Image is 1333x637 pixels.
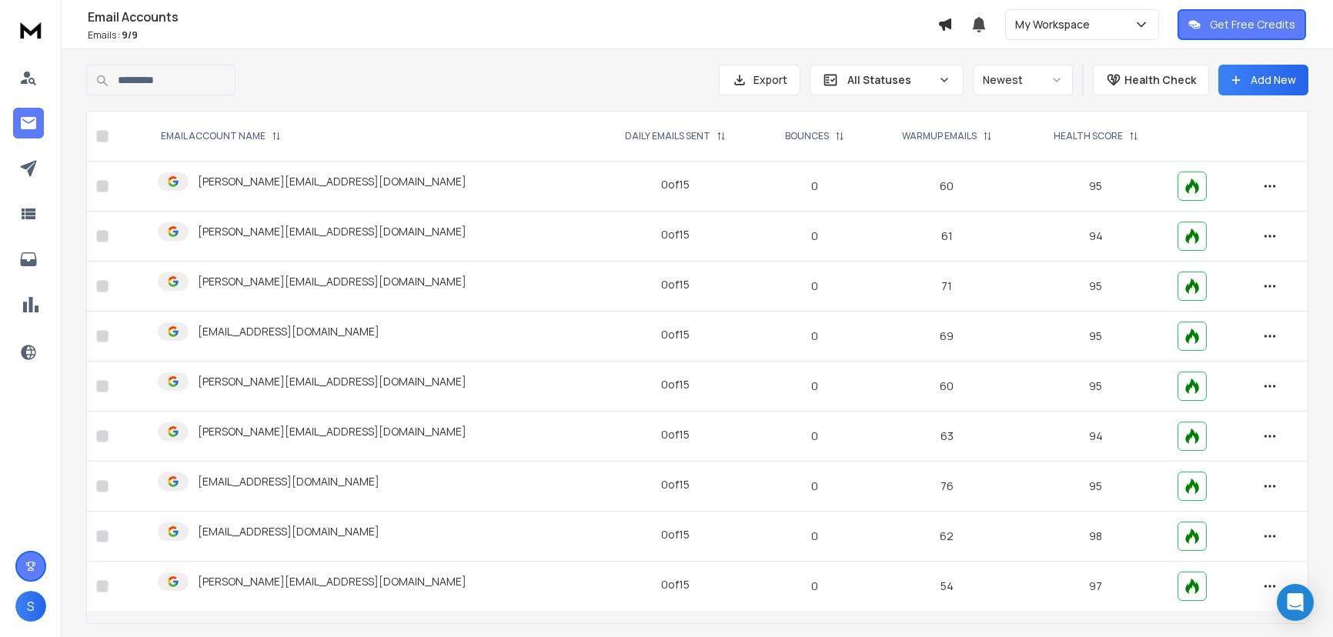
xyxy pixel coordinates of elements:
button: Health Check [1093,65,1209,95]
p: 0 [768,278,861,294]
p: [PERSON_NAME][EMAIL_ADDRESS][DOMAIN_NAME] [198,574,466,589]
div: Open Intercom Messenger [1277,584,1314,621]
p: 0 [768,178,861,194]
p: [PERSON_NAME][EMAIL_ADDRESS][DOMAIN_NAME] [198,274,466,289]
p: My Workspace [1015,17,1096,32]
button: Newest [973,65,1073,95]
div: 0 of 15 [661,427,690,442]
td: 95 [1023,362,1168,412]
td: 61 [870,212,1023,262]
div: 0 of 15 [661,227,690,242]
p: All Statuses [847,72,932,88]
p: HEALTH SCORE [1054,130,1123,142]
div: 0 of 15 [661,527,690,542]
td: 71 [870,262,1023,312]
td: 54 [870,562,1023,612]
td: 63 [870,412,1023,462]
p: 0 [768,228,861,244]
div: 0 of 15 [661,327,690,342]
td: 97 [1023,562,1168,612]
p: 0 [768,379,861,394]
p: [EMAIL_ADDRESS][DOMAIN_NAME] [198,474,379,489]
div: 0 of 15 [661,377,690,392]
td: 62 [870,512,1023,562]
td: 95 [1023,162,1168,212]
p: [EMAIL_ADDRESS][DOMAIN_NAME] [198,524,379,539]
td: 60 [870,362,1023,412]
span: 9 / 9 [122,28,138,42]
td: 76 [870,462,1023,512]
button: Export [719,65,800,95]
p: Health Check [1124,72,1196,88]
h1: Email Accounts [88,8,937,26]
p: [PERSON_NAME][EMAIL_ADDRESS][DOMAIN_NAME] [198,224,466,239]
p: 0 [768,479,861,494]
td: 98 [1023,512,1168,562]
p: Emails : [88,29,937,42]
div: 0 of 15 [661,577,690,592]
td: 95 [1023,262,1168,312]
div: EMAIL ACCOUNT NAME [161,130,281,142]
img: logo [15,15,46,44]
div: 0 of 15 [661,477,690,492]
td: 94 [1023,212,1168,262]
p: WARMUP EMAILS [902,130,977,142]
p: Get Free Credits [1210,17,1295,32]
p: [EMAIL_ADDRESS][DOMAIN_NAME] [198,324,379,339]
td: 69 [870,312,1023,362]
div: 0 of 15 [661,277,690,292]
p: [PERSON_NAME][EMAIL_ADDRESS][DOMAIN_NAME] [198,174,466,189]
button: Add New [1218,65,1308,95]
button: S [15,591,46,622]
td: 94 [1023,412,1168,462]
button: Get Free Credits [1178,9,1306,40]
td: 95 [1023,462,1168,512]
div: 0 of 15 [661,177,690,192]
p: 0 [768,579,861,594]
p: DAILY EMAILS SENT [625,130,710,142]
p: [PERSON_NAME][EMAIL_ADDRESS][DOMAIN_NAME] [198,424,466,439]
p: BOUNCES [785,130,829,142]
p: 0 [768,329,861,344]
p: 0 [768,429,861,444]
p: 0 [768,529,861,544]
p: [PERSON_NAME][EMAIL_ADDRESS][DOMAIN_NAME] [198,374,466,389]
td: 60 [870,162,1023,212]
td: 95 [1023,312,1168,362]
